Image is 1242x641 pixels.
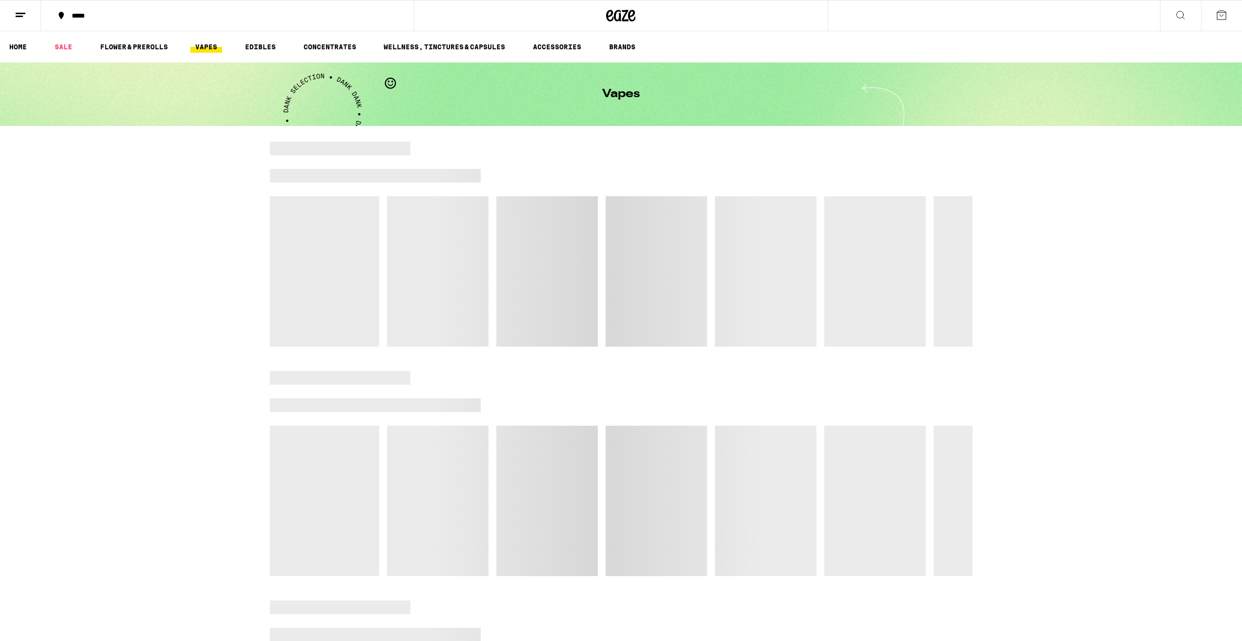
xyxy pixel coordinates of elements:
[379,41,510,53] a: WELLNESS, TINCTURES & CAPSULES
[4,41,32,53] a: HOME
[602,88,640,100] h1: Vapes
[528,41,586,53] a: ACCESSORIES
[299,41,361,53] a: CONCENTRATES
[50,41,77,53] a: SALE
[95,41,173,53] a: FLOWER & PREROLLS
[190,41,222,53] a: VAPES
[604,41,640,53] button: BRANDS
[240,41,281,53] a: EDIBLES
